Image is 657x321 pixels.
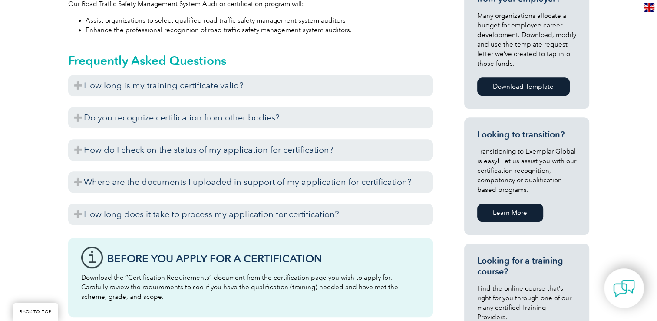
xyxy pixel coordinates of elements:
[68,107,433,128] h3: Do you recognize certification from other bodies?
[68,75,433,96] h3: How long is my training certificate valid?
[86,16,433,25] li: Assist organizations to select qualified road traffic safety management system auditors
[68,204,433,225] h3: How long does it take to process my application for certification?
[477,204,543,222] a: Learn More
[68,53,433,67] h2: Frequently Asked Questions
[68,139,433,160] h3: How do I check on the status of my application for certification?
[613,278,635,299] img: contact-chat.png
[477,11,576,68] p: Many organizations allocate a budget for employee career development. Download, modify and use th...
[13,303,58,321] a: BACK TO TOP
[81,273,420,301] p: Download the “Certification Requirements” document from the certification page you wish to apply ...
[86,25,433,35] li: Enhance the professional recognition of road traffic safety management system auditors.
[477,129,576,140] h3: Looking to transition?
[107,253,420,264] h3: Before You Apply For a Certification
[644,3,654,12] img: en
[477,255,576,277] h3: Looking for a training course?
[477,77,570,96] a: Download Template
[68,171,433,193] h3: Where are the documents I uploaded in support of my application for certification?
[477,147,576,194] p: Transitioning to Exemplar Global is easy! Let us assist you with our certification recognition, c...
